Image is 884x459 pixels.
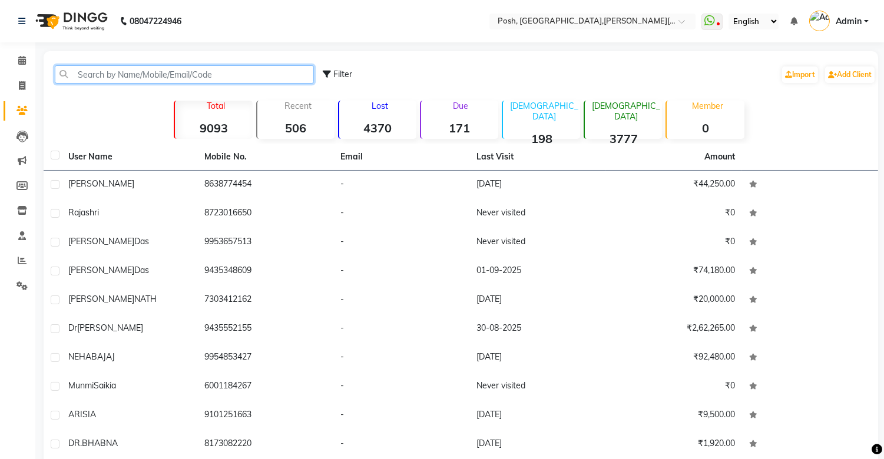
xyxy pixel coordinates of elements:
td: - [333,401,469,430]
td: 7303412162 [197,286,333,315]
td: - [333,228,469,257]
strong: 9093 [175,121,252,135]
td: 30-08-2025 [469,315,605,344]
p: [DEMOGRAPHIC_DATA] [590,101,662,122]
td: 9435552155 [197,315,333,344]
strong: 0 [667,121,744,135]
span: [PERSON_NAME] [68,294,134,304]
span: Saikia [94,380,116,391]
p: Lost [344,101,416,111]
span: Das [134,265,149,275]
strong: 506 [257,121,335,135]
td: Never visited [469,228,605,257]
th: Amount [697,144,742,170]
th: Last Visit [469,144,605,171]
td: ₹9,500.00 [606,401,742,430]
td: [DATE] [469,401,605,430]
span: Admin [836,15,862,28]
td: [DATE] [469,430,605,459]
th: User Name [61,144,197,171]
td: ₹0 [606,228,742,257]
td: - [333,199,469,228]
td: - [333,171,469,199]
span: Rajashri [68,207,99,218]
p: [DEMOGRAPHIC_DATA] [508,101,580,122]
td: ₹20,000.00 [606,286,742,315]
p: Total [180,101,252,111]
td: Never visited [469,372,605,401]
td: 01-09-2025 [469,257,605,286]
td: 9954853427 [197,344,333,372]
img: logo [30,5,111,38]
td: ₹0 [606,199,742,228]
span: DR.BHABNA [68,438,118,448]
strong: 171 [421,121,498,135]
td: Never visited [469,199,605,228]
td: ₹92,480.00 [606,344,742,372]
td: ₹1,920.00 [606,430,742,459]
td: ₹0 [606,372,742,401]
strong: 198 [503,131,580,146]
strong: 3777 [585,131,662,146]
td: ₹44,250.00 [606,171,742,199]
span: Das [134,236,149,247]
span: [PERSON_NAME] [68,178,134,189]
td: - [333,372,469,401]
img: Admin [809,11,830,31]
p: Member [671,101,744,111]
td: - [333,430,469,459]
p: Due [423,101,498,111]
td: 8638774454 [197,171,333,199]
strong: 4370 [339,121,416,135]
td: 8723016650 [197,199,333,228]
td: - [333,286,469,315]
span: Dr [68,322,77,333]
td: 8173082220 [197,430,333,459]
span: [PERSON_NAME] [68,236,134,247]
td: ₹74,180.00 [606,257,742,286]
td: [DATE] [469,171,605,199]
td: ₹2,62,265.00 [606,315,742,344]
td: 9953657513 [197,228,333,257]
a: Add Client [825,66,875,83]
td: - [333,315,469,344]
td: [DATE] [469,344,605,372]
p: Recent [262,101,335,111]
span: BAJAJ [91,351,115,362]
td: - [333,257,469,286]
span: NATH [134,294,157,304]
a: Import [782,66,818,83]
th: Email [333,144,469,171]
td: 9435348609 [197,257,333,286]
span: [PERSON_NAME] [68,265,134,275]
th: Mobile No. [197,144,333,171]
span: NEHA [68,351,91,362]
span: Filter [333,69,352,79]
td: [DATE] [469,286,605,315]
td: - [333,344,469,372]
td: 6001184267 [197,372,333,401]
td: 9101251663 [197,401,333,430]
span: [PERSON_NAME] [77,322,143,333]
span: ARISIA [68,409,96,420]
b: 08047224946 [130,5,181,38]
input: Search by Name/Mobile/Email/Code [55,65,314,84]
span: Munmi [68,380,94,391]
